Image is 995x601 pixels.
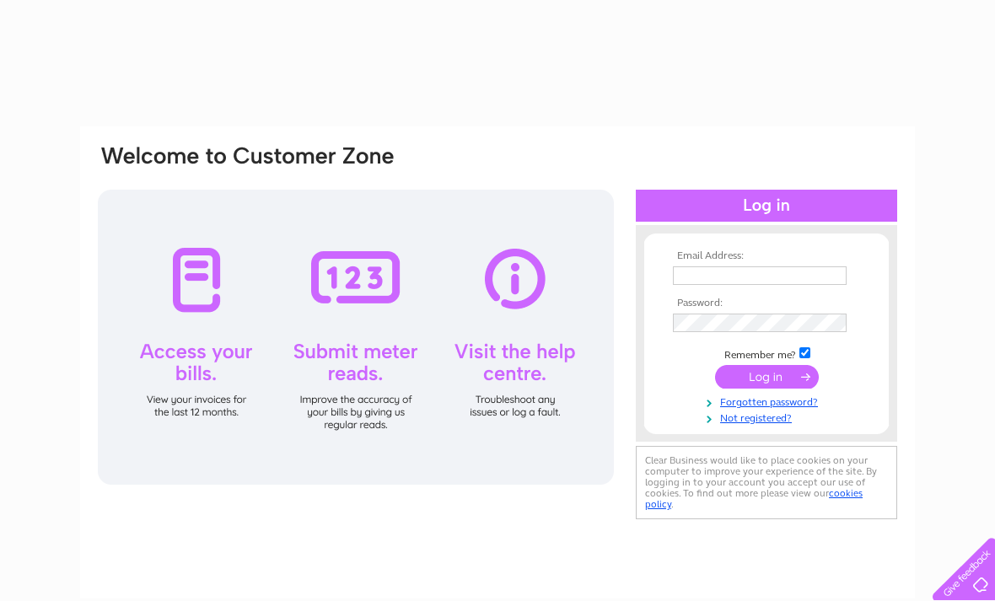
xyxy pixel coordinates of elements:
th: Password: [669,298,864,309]
input: Submit [715,365,819,389]
a: cookies policy [645,487,863,510]
div: Clear Business would like to place cookies on your computer to improve your experience of the sit... [636,446,897,519]
a: Forgotten password? [673,393,864,409]
th: Email Address: [669,250,864,262]
a: Not registered? [673,409,864,425]
td: Remember me? [669,345,864,362]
